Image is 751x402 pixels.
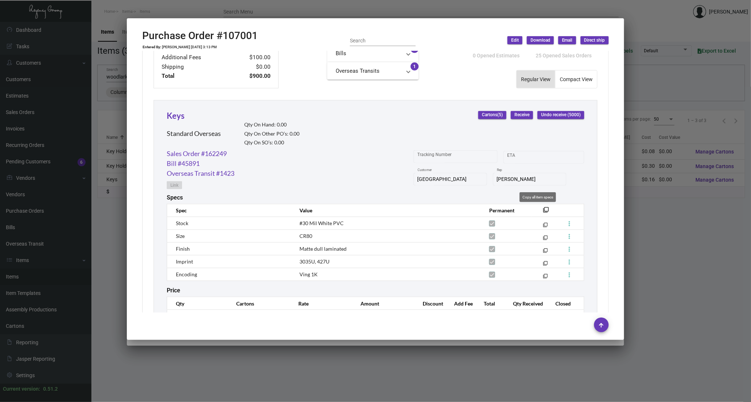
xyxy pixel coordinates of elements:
td: $100.00 [232,53,271,62]
h2: Purchase Order #107001 [142,30,258,42]
span: (5) [497,113,503,118]
th: Discount [416,297,447,310]
button: Cartons(5) [478,111,506,119]
mat-icon: filter_none [543,250,548,254]
button: 0 Opened Estimates [467,49,525,62]
mat-icon: filter_none [543,275,548,280]
td: Entered By: [142,45,162,49]
span: CR80 [299,233,312,239]
button: 25 Opened Sales Orders [530,49,597,62]
span: Download [531,37,550,43]
div: Current version: [3,385,40,393]
mat-icon: filter_none [543,209,549,215]
h2: Price [167,287,180,294]
span: Email [562,37,573,43]
button: Link [167,181,182,189]
th: Amount [354,297,416,310]
a: Overseas Transit #1423 [167,168,234,178]
span: 3035U, 427U [299,258,329,265]
mat-icon: filter_none [543,237,548,242]
button: Compact View [555,71,597,88]
h2: Specs [167,194,183,201]
div: 0.51.2 [43,385,58,393]
span: Undo receive (5000) [541,112,581,118]
th: Spec [167,204,292,217]
span: Direct ship [584,37,605,43]
mat-panel-title: Bills [336,49,401,58]
span: Finish [176,246,190,252]
span: 25 Opened Sales Orders [536,53,592,58]
a: Keys [167,111,185,121]
span: Stock [176,220,188,226]
span: Imprint [176,258,193,265]
input: End date [536,154,571,160]
h2: Standard Overseas [167,130,221,138]
th: Permanent [482,204,532,217]
th: Total [476,297,506,310]
span: 0 Opened Estimates [473,53,520,58]
button: Download [527,36,554,44]
td: Total [161,72,232,81]
th: Rate [291,297,354,310]
button: Direct ship [581,36,609,44]
span: Size [176,233,185,239]
td: Additional Fees [161,53,232,62]
button: Receive [511,111,533,119]
mat-icon: filter_none [543,224,548,229]
button: Edit [507,36,522,44]
span: Cartons [482,112,503,118]
input: Start date [507,154,530,160]
td: $0.00 [232,62,271,72]
a: Bill #45891 [167,159,200,168]
span: Link [170,182,178,189]
span: Edit [511,37,519,43]
span: Ving 1K [299,271,318,277]
button: Undo receive (5000) [537,111,584,119]
a: Sales Order #162249 [167,149,227,159]
mat-expansion-panel-header: Overseas Transits [327,62,419,80]
mat-expansion-panel-header: Bills [327,45,419,62]
td: Shipping [161,62,232,72]
td: [PERSON_NAME] [DATE] 3:13 PM [162,45,217,49]
div: Copy all item specs [520,192,556,202]
td: $900.00 [232,72,271,81]
th: Cartons [229,297,291,310]
span: Receive [514,112,529,118]
th: Qty Received [506,297,548,310]
mat-icon: filter_none [543,262,548,267]
button: Regular View [517,71,555,88]
h2: Qty On Hand: 0.00 [244,122,299,128]
h2: Qty On SO’s: 0.00 [244,140,299,146]
th: Add Fee [447,297,476,310]
th: Closed [548,297,584,310]
span: Matte dull laminated [299,246,347,252]
th: Value [292,204,482,217]
th: Qty [167,297,229,310]
button: Email [558,36,576,44]
h2: Qty On Other PO’s: 0.00 [244,131,299,137]
span: Encoding [176,271,197,277]
mat-panel-title: Overseas Transits [336,67,401,75]
span: #30 Mil White PVC [299,220,344,226]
